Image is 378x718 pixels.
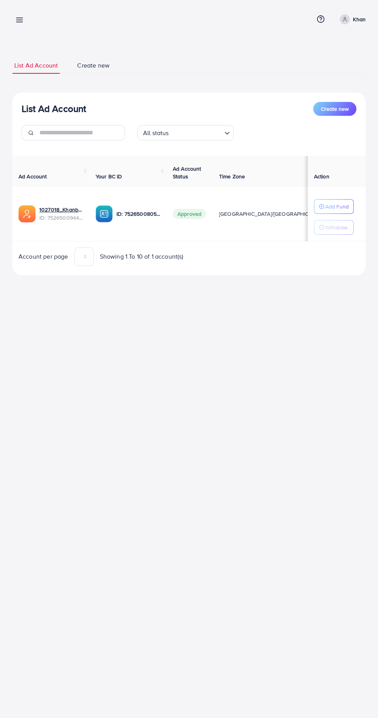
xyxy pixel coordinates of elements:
div: <span class='underline'>1027018_Khanbhia_1752400071646</span></br>7526500944935256080 [39,206,83,222]
p: Withdraw [325,223,348,232]
span: List Ad Account [14,61,58,70]
button: Withdraw [314,220,354,235]
span: Showing 1 To 10 of 1 account(s) [100,252,184,261]
span: Your BC ID [96,173,122,180]
span: Create new [321,105,349,113]
span: Ad Account Status [173,165,201,180]
img: ic-ba-acc.ded83a64.svg [96,205,113,222]
span: Action [314,173,329,180]
p: ID: 7526500805902909457 [116,209,160,218]
span: Ad Account [19,173,47,180]
div: Search for option [137,125,234,141]
span: Create new [77,61,110,70]
img: ic-ads-acc.e4c84228.svg [19,205,35,222]
span: Account per page [19,252,68,261]
span: [GEOGRAPHIC_DATA]/[GEOGRAPHIC_DATA] [219,210,326,218]
button: Create new [313,102,356,116]
a: Khan [337,14,366,24]
p: Add Fund [325,202,349,211]
p: Khan [353,15,366,24]
span: Time Zone [219,173,245,180]
h3: List Ad Account [22,103,86,114]
span: Approved [173,209,206,219]
button: Add Fund [314,199,354,214]
input: Search for option [171,126,221,139]
a: 1027018_Khanbhia_1752400071646 [39,206,83,213]
span: All status [142,127,170,139]
span: ID: 7526500944935256080 [39,214,83,222]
